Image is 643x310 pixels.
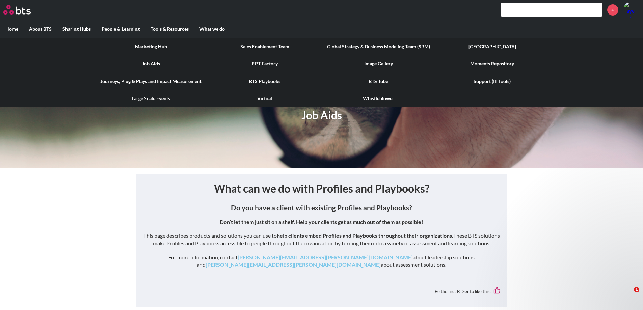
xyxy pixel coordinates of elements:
h1: What can we do with Profiles and Playbooks? [143,181,501,196]
strong: Don’t let them just sit on a shelf. Help your clients get as much out of them as possible! [220,219,423,225]
a: Profile [623,2,640,18]
strong: help clients embed Profiles and Playbooks throughout their organizations. [277,232,453,239]
span: 1 [634,287,639,292]
div: Be the first BTSer to like this. [143,282,501,301]
a: [PERSON_NAME][EMAIL_ADDRESS][PERSON_NAME][DOMAIN_NAME] [206,261,381,268]
label: What we do [194,20,230,38]
h4: Do you have a client with existing Profiles and Playbooks? [143,203,501,213]
label: People & Learning [96,20,145,38]
a: [PERSON_NAME][EMAIL_ADDRESS][PERSON_NAME][DOMAIN_NAME] [238,254,413,260]
img: BTS Logo [3,5,31,15]
h1: Job Aids [301,108,342,123]
iframe: Intercom live chat [620,287,636,303]
label: About BTS [24,20,57,38]
p: This page describes products and solutions you can use to These BTS solutions make Profiles and P... [143,232,501,247]
label: Sharing Hubs [57,20,96,38]
iframe: Intercom notifications message [508,166,643,292]
label: Tools & Resources [145,20,194,38]
a: + [607,4,618,16]
p: For more information, contact about leadership solutions and about assessment solutions. [143,254,501,269]
img: Faye Miller [623,2,640,18]
a: Go home [3,5,43,15]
